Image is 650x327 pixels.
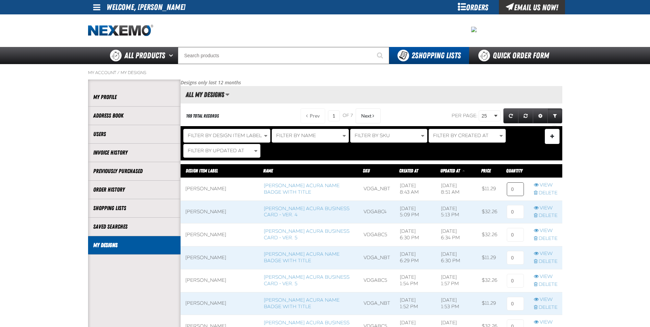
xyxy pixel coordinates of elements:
[471,27,477,32] img: 08cb5c772975e007c414e40fb9967a9c.jpeg
[507,205,524,219] input: 0
[264,297,340,310] a: [PERSON_NAME] Acura Name Badge with Title
[477,178,502,201] td: $11.29
[534,251,557,257] a: View row action
[363,168,370,173] a: SKU
[529,164,562,178] th: Row actions
[361,113,371,119] span: Next Page
[359,178,395,201] td: VDGA_NBT
[550,136,554,138] span: Manage Filters
[534,304,557,311] a: Delete row action
[389,47,469,64] button: You have 2 Shopping Lists. Open to view details
[355,133,390,138] span: Filter By SKU
[507,251,524,265] input: 0
[436,178,477,201] td: [DATE] 8:51 AM
[359,269,395,292] td: VDGABC5
[276,133,316,138] span: Filter By Name
[534,319,557,326] a: View row action
[93,149,175,157] a: Invoice History
[181,91,224,98] h2: All My Designs
[181,269,259,292] td: [PERSON_NAME]
[117,70,120,75] span: /
[88,70,116,75] a: My Account
[181,178,259,201] td: [PERSON_NAME]
[264,274,349,287] a: [PERSON_NAME] Acura Business Card - Ver. 5
[506,168,523,173] span: Quantity
[183,144,260,158] button: Filter By Updated At
[93,241,175,249] a: My Designs
[263,168,273,173] a: Name
[534,190,557,196] a: Delete row action
[436,269,477,292] td: [DATE] 1:57 PM
[534,281,557,288] a: Delete row action
[93,186,175,194] a: Order History
[548,108,562,123] a: Expand or Collapse Grid Filters
[477,246,502,269] td: $11.29
[477,269,502,292] td: $32.26
[545,129,560,144] button: Expand or Collapse Filter Management drop-down
[482,112,493,120] span: 25
[395,178,436,201] td: [DATE] 8:43 AM
[436,223,477,246] td: [DATE] 6:34 PM
[264,206,349,218] a: [PERSON_NAME] Acura Business Card - Ver. 4
[372,47,389,64] button: Start Searching
[88,70,562,75] nav: Breadcrumbs
[533,108,548,123] a: Expand or Collapse Grid Settings
[328,110,340,121] input: Current page number
[412,51,415,60] strong: 2
[124,49,165,62] span: All Products
[186,168,218,173] a: Design Item Label
[121,70,146,75] a: My Designs
[264,183,340,195] a: [PERSON_NAME] Acura Name Badge with Title
[264,228,349,241] a: [PERSON_NAME] Acura Business Card - Ver. 5
[518,108,533,123] a: Reset grid action
[359,201,395,223] td: VDGABC4
[436,246,477,269] td: [DATE] 6:30 PM
[503,108,518,123] a: Refresh grid action
[429,129,506,143] button: Filter By Created At
[452,113,478,119] span: Per page:
[507,297,524,311] input: 0
[181,201,259,223] td: [PERSON_NAME]
[343,113,353,119] span: of 7
[395,246,436,269] td: [DATE] 6:29 PM
[534,205,557,211] a: View row action
[436,292,477,315] td: [DATE] 1:53 PM
[167,47,178,64] button: Open All Products pages
[534,258,557,265] a: Delete row action
[93,167,175,175] a: Previously Purchased
[477,292,502,315] td: $11.29
[88,25,153,37] img: Nexemo logo
[350,129,427,143] button: Filter By SKU
[181,246,259,269] td: [PERSON_NAME]
[188,133,262,138] span: Filter By Design Item Label
[507,228,524,242] input: 0
[440,168,460,173] span: Updated At
[399,168,418,173] a: Created At
[272,129,349,143] button: Filter By Name
[178,47,389,64] input: Search
[264,251,340,264] a: [PERSON_NAME] Acura Name Badge with Title
[534,235,557,242] a: Delete row action
[186,113,219,119] div: 169 total records
[225,89,230,100] button: Manage grid views. Current view is All My Designs
[359,246,395,269] td: VDGA_NBT
[181,80,562,86] p: Designs only last 12 months
[477,201,502,223] td: $32.26
[359,223,395,246] td: VDGABC5
[181,223,259,246] td: [PERSON_NAME]
[395,223,436,246] td: [DATE] 6:30 PM
[436,201,477,223] td: [DATE] 5:13 PM
[93,223,175,231] a: Saved Searches
[507,182,524,196] input: 0
[395,292,436,315] td: [DATE] 1:52 PM
[88,25,153,37] a: Home
[433,133,489,138] span: Filter By Created At
[395,201,436,223] td: [DATE] 5:09 PM
[359,292,395,315] td: VDGA_NBT
[507,274,524,288] input: 0
[93,204,175,212] a: Shopping Lists
[440,168,461,173] a: Updated At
